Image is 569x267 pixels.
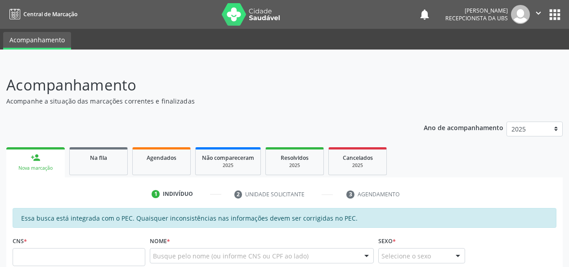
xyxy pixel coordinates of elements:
[163,190,193,198] div: Indivíduo
[547,7,563,23] button: apps
[202,162,254,169] div: 2025
[202,154,254,162] span: Não compareceram
[533,8,543,18] i: 
[153,251,309,261] span: Busque pelo nome (ou informe CNS ou CPF ao lado)
[445,14,508,22] span: Recepcionista da UBS
[3,32,71,50] a: Acompanhamento
[150,234,170,248] label: Nome
[445,7,508,14] div: [PERSON_NAME]
[13,208,556,228] div: Essa busca está integrada com o PEC. Quaisquer inconsistências nas informações devem ser corrigid...
[13,165,58,172] div: Nova marcação
[6,74,396,96] p: Acompanhamento
[90,154,107,162] span: Na fila
[511,5,530,24] img: img
[418,8,431,21] button: notifications
[343,154,373,162] span: Cancelados
[281,154,309,162] span: Resolvidos
[424,122,503,133] p: Ano de acompanhamento
[23,10,77,18] span: Central de Marcação
[381,251,431,261] span: Selecione o sexo
[378,234,396,248] label: Sexo
[6,96,396,106] p: Acompanhe a situação das marcações correntes e finalizadas
[6,7,77,22] a: Central de Marcação
[272,162,317,169] div: 2025
[152,190,160,198] div: 1
[335,162,380,169] div: 2025
[31,153,40,163] div: person_add
[530,5,547,24] button: 
[147,154,176,162] span: Agendados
